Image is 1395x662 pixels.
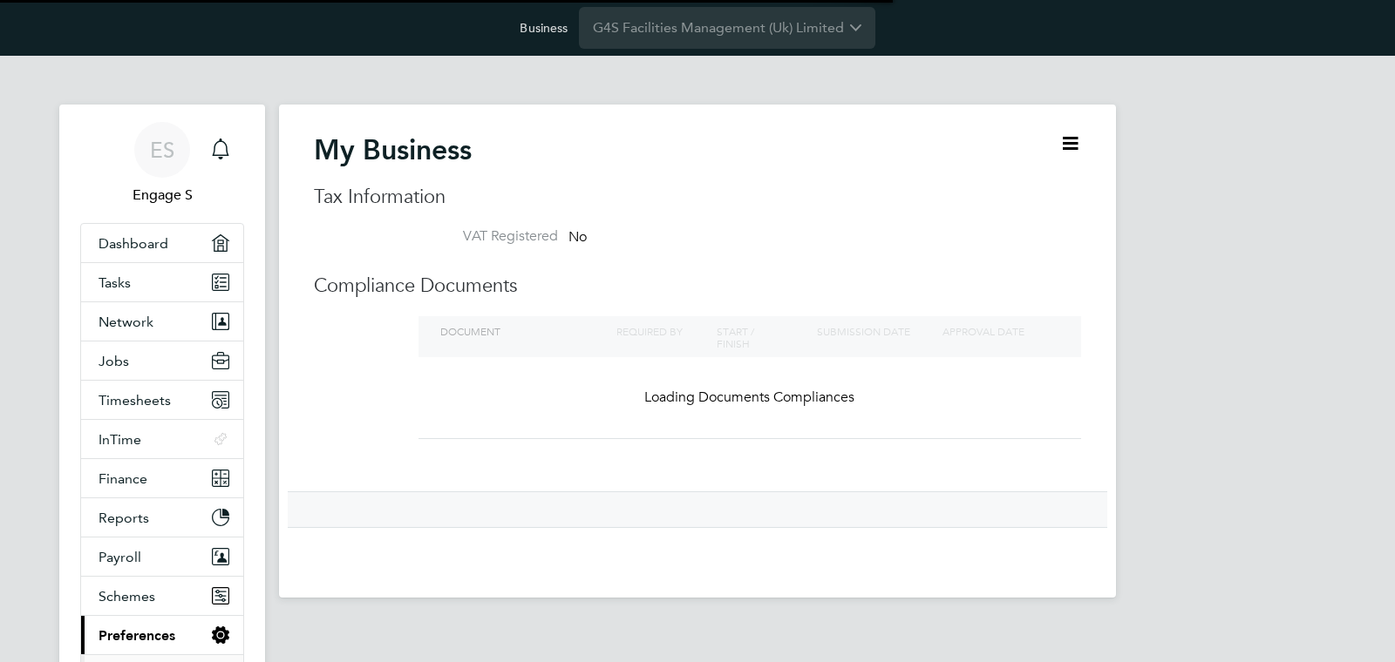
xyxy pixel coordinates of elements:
h3: Tax Information [314,185,1081,210]
button: Finance [81,459,243,497]
span: Timesheets [99,392,171,409]
span: Schemes [99,588,155,605]
span: No [568,228,587,246]
span: Tasks [99,274,131,291]
a: Tasks [81,263,243,301]
button: Jobs [81,341,243,380]
span: Dashboard [99,235,168,252]
button: Payroll [81,537,243,576]
a: ESEngage S [80,122,244,206]
h3: Compliance Documents [314,274,1081,299]
h2: My Business [314,132,472,167]
button: Reports [81,498,243,537]
span: ES [150,138,174,161]
button: InTime [81,420,243,458]
span: InTime [99,431,141,448]
span: Payroll [99,549,141,565]
button: Network [81,302,243,341]
span: Jobs [99,353,129,369]
label: VAT Registered [384,227,558,246]
span: Preferences [99,627,175,644]
a: Dashboard [81,224,243,262]
span: Reports [99,510,149,526]
button: Preferences [81,616,243,654]
button: Schemes [81,577,243,615]
label: Business [520,20,568,36]
button: Timesheets [81,381,243,419]
span: Engage S [80,185,244,206]
span: Network [99,314,153,330]
span: Finance [99,470,147,487]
